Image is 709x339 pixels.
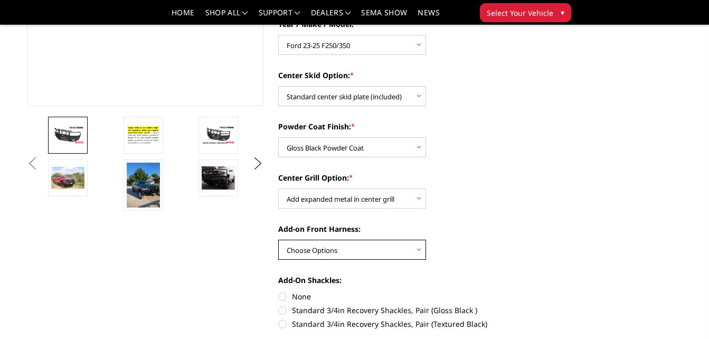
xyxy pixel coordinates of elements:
[311,9,351,24] a: Dealers
[278,275,515,286] label: Add-On Shackles:
[205,9,248,24] a: shop all
[25,156,41,172] button: Previous
[480,3,571,22] button: Select Your Vehicle
[487,7,553,18] span: Select Your Vehicle
[259,9,300,24] a: Support
[278,305,515,316] label: Standard 3/4in Recovery Shackles, Pair (Gloss Black )
[418,9,439,24] a: News
[127,163,160,208] img: T2 Series - Extreme Front Bumper (receiver or winch)
[127,124,160,147] img: T2 Series - Extreme Front Bumper (receiver or winch)
[278,70,515,81] label: Center Skid Option:
[278,223,515,234] label: Add-on Front Harness:
[51,126,84,144] img: T2 Series - Extreme Front Bumper (receiver or winch)
[278,291,515,302] label: None
[250,156,266,172] button: Next
[361,9,407,24] a: SEMA Show
[278,121,515,132] label: Powder Coat Finish:
[51,167,84,189] img: T2 Series - Extreme Front Bumper (receiver or winch)
[202,166,235,189] img: T2 Series - Extreme Front Bumper (receiver or winch)
[172,9,194,24] a: Home
[278,318,515,329] label: Standard 3/4in Recovery Shackles, Pair (Textured Black)
[278,172,515,183] label: Center Grill Option:
[561,7,564,18] span: ▾
[202,126,235,144] img: T2 Series - Extreme Front Bumper (receiver or winch)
